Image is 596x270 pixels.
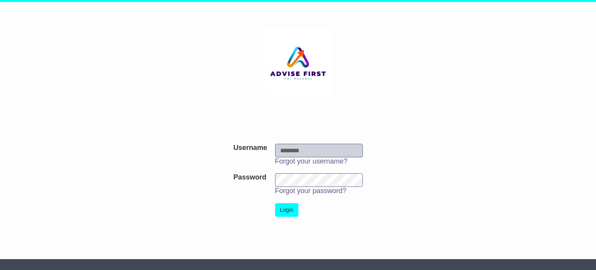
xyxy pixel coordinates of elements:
[233,144,267,152] label: Username
[275,187,347,195] a: Forgot your password?
[275,203,298,217] button: Login
[233,173,266,182] label: Password
[275,157,348,165] a: Forgot your username?
[265,29,331,95] img: Aspera Group Pty Ltd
